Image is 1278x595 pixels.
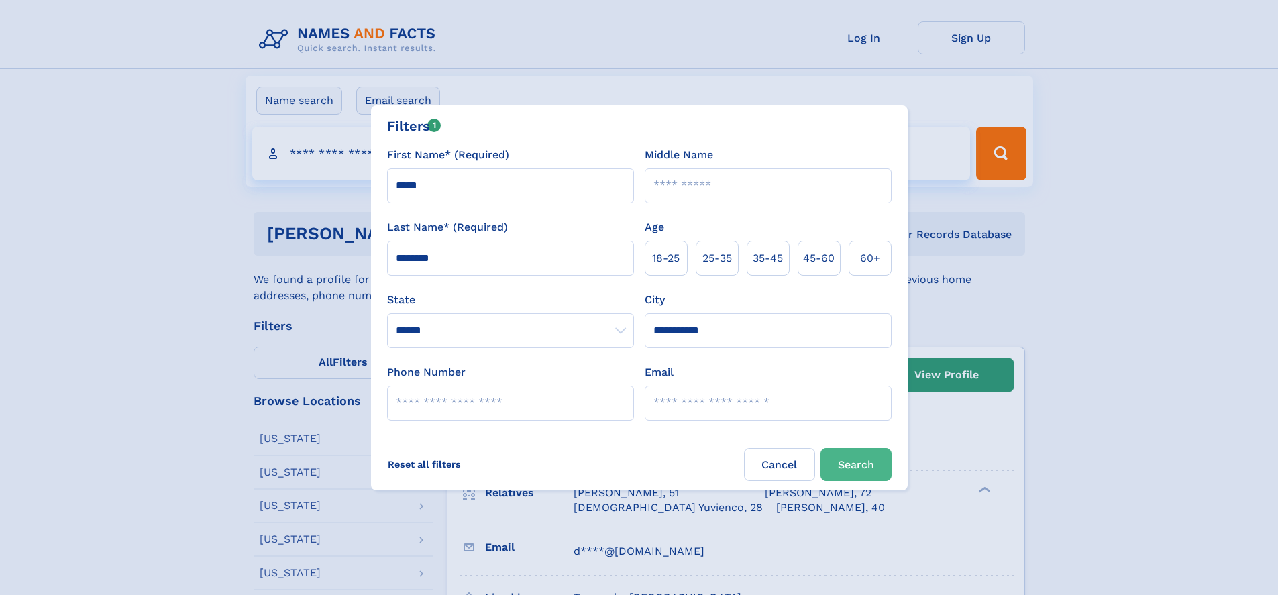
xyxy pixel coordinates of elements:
[387,116,441,136] div: Filters
[803,250,835,266] span: 45‑60
[753,250,783,266] span: 35‑45
[645,364,674,380] label: Email
[652,250,680,266] span: 18‑25
[387,147,509,163] label: First Name* (Required)
[645,292,665,308] label: City
[387,219,508,235] label: Last Name* (Required)
[379,448,470,480] label: Reset all filters
[387,364,466,380] label: Phone Number
[820,448,892,481] button: Search
[744,448,815,481] label: Cancel
[860,250,880,266] span: 60+
[702,250,732,266] span: 25‑35
[645,219,664,235] label: Age
[387,292,634,308] label: State
[645,147,713,163] label: Middle Name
